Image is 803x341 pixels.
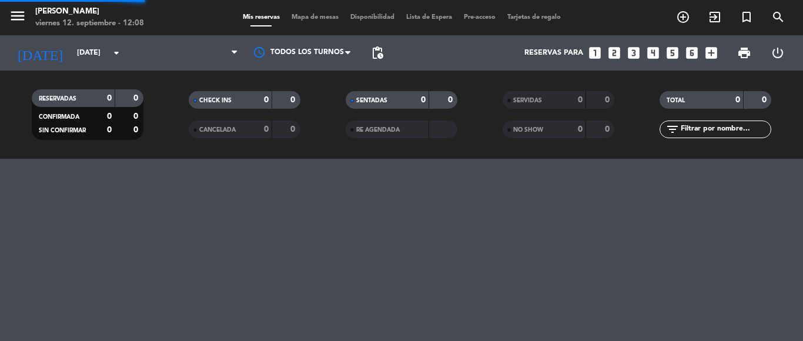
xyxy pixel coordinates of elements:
span: NO SHOW [513,127,543,133]
i: arrow_drop_down [109,46,123,60]
strong: 0 [762,96,769,104]
strong: 0 [735,96,740,104]
span: print [737,46,751,60]
span: Mapa de mesas [286,14,344,21]
span: SERVIDAS [513,98,542,103]
i: [DATE] [9,40,71,66]
i: menu [9,7,26,25]
strong: 0 [421,96,426,104]
button: menu [9,7,26,29]
span: pending_actions [370,46,384,60]
input: Filtrar por nombre... [680,123,771,136]
strong: 0 [448,96,455,104]
span: Tarjetas de regalo [501,14,567,21]
span: SIN CONFIRMAR [39,128,86,133]
span: CHECK INS [199,98,232,103]
span: Mis reservas [237,14,286,21]
span: RE AGENDADA [356,127,400,133]
strong: 0 [133,112,140,121]
i: looks_6 [684,45,700,61]
div: [PERSON_NAME] [35,6,144,18]
i: add_box [704,45,719,61]
strong: 0 [578,125,583,133]
span: Disponibilidad [344,14,400,21]
strong: 0 [605,125,612,133]
i: looks_5 [665,45,680,61]
strong: 0 [133,94,140,102]
span: CONFIRMADA [39,114,79,120]
span: Reservas para [524,49,583,57]
strong: 0 [290,96,297,104]
strong: 0 [133,126,140,134]
i: exit_to_app [708,10,722,24]
i: filter_list [665,122,680,136]
i: looks_two [607,45,622,61]
span: Lista de Espera [400,14,458,21]
span: TOTAL [667,98,685,103]
i: power_settings_new [771,46,785,60]
i: search [771,10,785,24]
span: SENTADAS [356,98,387,103]
strong: 0 [605,96,612,104]
span: CANCELADA [199,127,236,133]
strong: 0 [578,96,583,104]
i: looks_one [587,45,603,61]
span: RESERVADAS [39,96,76,102]
strong: 0 [264,125,269,133]
div: viernes 12. septiembre - 12:08 [35,18,144,29]
div: LOG OUT [761,35,794,71]
strong: 0 [107,126,112,134]
strong: 0 [107,94,112,102]
span: Pre-acceso [458,14,501,21]
strong: 0 [107,112,112,121]
i: looks_3 [626,45,641,61]
i: turned_in_not [740,10,754,24]
i: looks_4 [645,45,661,61]
strong: 0 [290,125,297,133]
i: add_circle_outline [676,10,690,24]
strong: 0 [264,96,269,104]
